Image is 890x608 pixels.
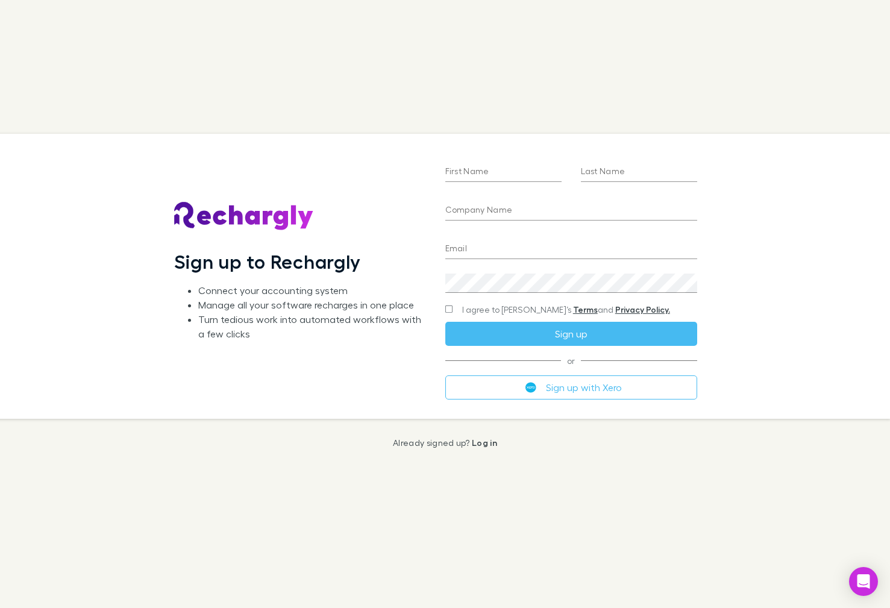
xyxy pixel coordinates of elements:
li: Manage all your software recharges in one place [198,298,426,312]
li: Turn tedious work into automated workflows with a few clicks [198,312,426,341]
img: Rechargly's Logo [174,202,314,231]
span: or [445,360,697,361]
button: Sign up with Xero [445,375,697,400]
a: Terms [573,304,598,315]
p: Already signed up? [393,438,497,448]
span: I agree to [PERSON_NAME]’s and [462,304,670,316]
a: Privacy Policy. [615,304,670,315]
a: Log in [472,437,497,448]
div: Open Intercom Messenger [849,567,878,596]
h1: Sign up to Rechargly [174,250,362,273]
li: Connect your accounting system [198,283,426,298]
img: Xero's logo [525,382,536,393]
button: Sign up [445,322,697,346]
